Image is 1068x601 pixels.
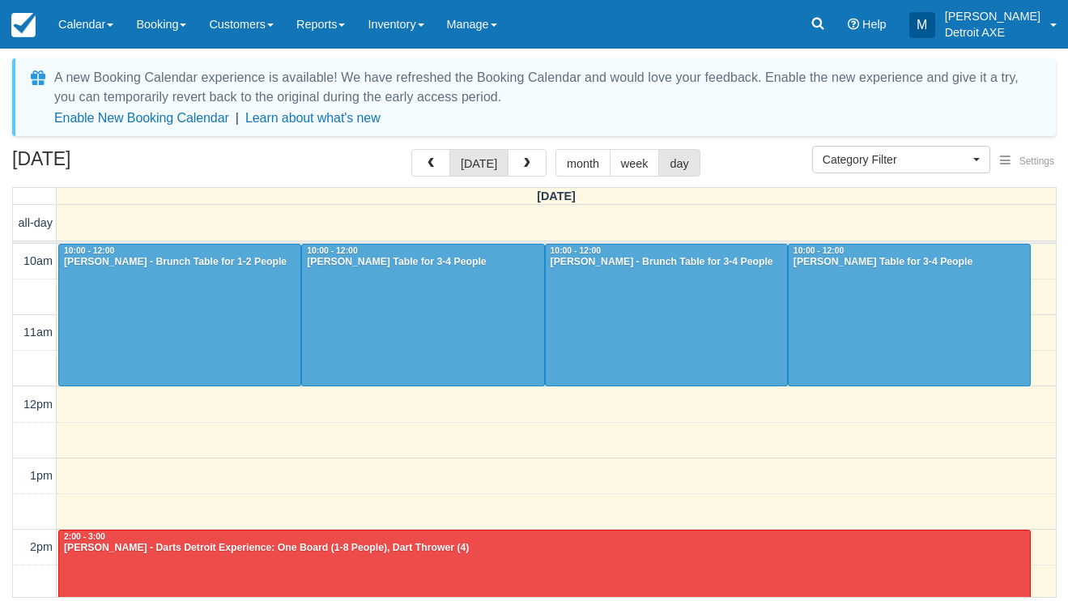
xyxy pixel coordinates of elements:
a: 10:00 - 12:00[PERSON_NAME] Table for 3-4 People [788,244,1031,386]
div: A new Booking Calendar experience is available! We have refreshed the Booking Calendar and would ... [54,68,1036,107]
span: 10:00 - 12:00 [794,246,844,255]
div: M [909,12,935,38]
span: Help [862,18,887,31]
a: 10:00 - 12:00[PERSON_NAME] - Brunch Table for 3-4 People [545,244,788,386]
button: [DATE] [449,149,508,177]
h2: [DATE] [12,149,217,179]
p: [PERSON_NAME] [945,8,1040,24]
span: 1pm [30,469,53,482]
div: [PERSON_NAME] Table for 3-4 People [793,256,1026,269]
div: [PERSON_NAME] Table for 3-4 People [306,256,539,269]
a: 2:00 - 3:00[PERSON_NAME] - Darts Detroit Experience: One Board (1-8 People), Dart Thrower (4) [58,530,1031,601]
button: day [658,149,700,177]
div: [PERSON_NAME] - Brunch Table for 1-2 People [63,256,296,269]
span: all-day [19,216,53,229]
span: 10am [23,254,53,267]
div: [PERSON_NAME] - Brunch Table for 3-4 People [550,256,783,269]
button: month [555,149,611,177]
img: checkfront-main-nav-mini-logo.png [11,13,36,37]
span: 12pm [23,398,53,411]
span: 10:00 - 12:00 [551,246,601,255]
button: Settings [990,150,1064,173]
button: Category Filter [812,146,990,173]
span: 2:00 - 3:00 [64,532,105,541]
button: week [610,149,660,177]
span: | [236,111,239,125]
span: 10:00 - 12:00 [64,246,114,255]
span: Settings [1019,156,1054,167]
i: Help [848,19,859,30]
span: [DATE] [537,190,576,202]
span: 11am [23,326,53,339]
a: Learn about what's new [245,111,381,125]
a: 10:00 - 12:00[PERSON_NAME] Table for 3-4 People [301,244,544,386]
button: Enable New Booking Calendar [54,110,229,126]
span: Category Filter [823,151,969,168]
div: [PERSON_NAME] - Darts Detroit Experience: One Board (1-8 People), Dart Thrower (4) [63,542,1026,555]
span: 10:00 - 12:00 [307,246,357,255]
span: 2pm [30,540,53,553]
a: 10:00 - 12:00[PERSON_NAME] - Brunch Table for 1-2 People [58,244,301,386]
p: Detroit AXE [945,24,1040,40]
